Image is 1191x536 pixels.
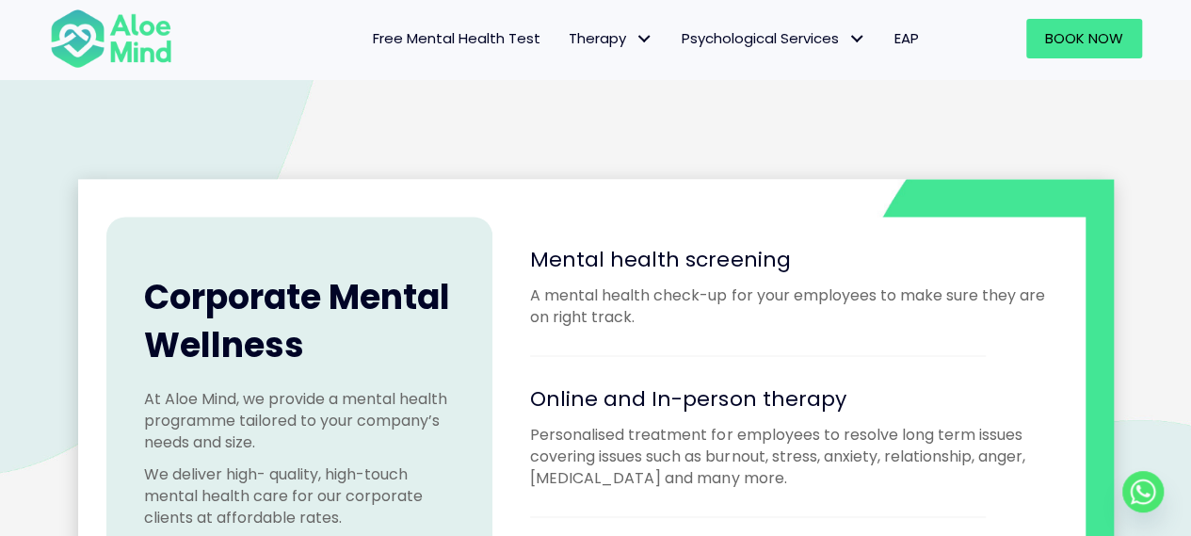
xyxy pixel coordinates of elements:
span: Mental health screening [530,244,790,273]
p: Personalised treatment for employees to resolve long term issues covering issues such as burnout,... [530,423,1047,489]
span: Therapy: submenu [631,25,658,53]
p: A mental health check-up for your employees to make sure they are on right track. [530,284,1047,327]
span: EAP [894,28,919,48]
span: Psychological Services [682,28,866,48]
a: Psychological ServicesPsychological Services: submenu [668,19,880,58]
a: Book Now [1026,19,1142,58]
p: At Aloe Mind, we provide a mental health programme tailored to your company’s needs and size. [144,387,456,453]
span: Book Now [1045,28,1123,48]
a: Free Mental Health Test [359,19,555,58]
span: Free Mental Health Test [373,28,540,48]
span: Therapy [569,28,653,48]
img: Aloe mind Logo [50,8,172,70]
a: EAP [880,19,933,58]
p: We deliver high- quality, high-touch mental health care for our corporate clients at affordable r... [144,463,456,528]
a: Whatsapp [1122,471,1164,512]
a: TherapyTherapy: submenu [555,19,668,58]
span: Corporate Mental Wellness [144,272,450,367]
span: Psychological Services: submenu [844,25,871,53]
nav: Menu [197,19,933,58]
span: Online and In-person therapy [530,383,845,413]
